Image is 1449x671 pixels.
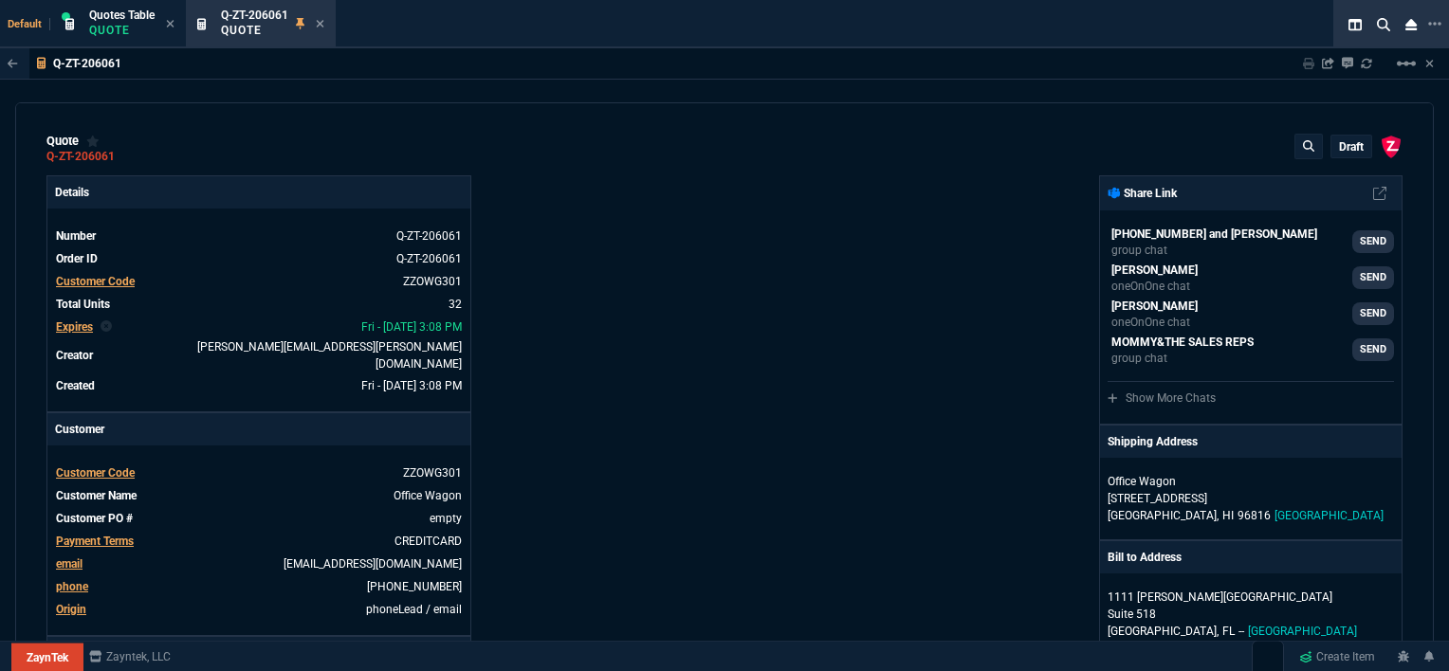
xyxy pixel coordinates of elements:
nx-icon: Split Panels [1341,13,1369,36]
span: 96816 [1238,509,1271,522]
span: Customer PO # [56,512,133,525]
span: ZZOWG301 [403,466,462,480]
a: empty [430,512,462,525]
a: msbcCompanyName [83,648,176,665]
span: Default [8,18,50,30]
nx-icon: Clear selected rep [101,318,112,335]
p: Share Link [1108,185,1177,202]
p: oneOnOne chat [1111,279,1198,294]
p: Office Wagon [1108,473,1290,490]
nx-icon: Close Workbench [1398,13,1424,36]
span: fiona.rossi@fornida.com [197,340,462,371]
nx-icon: Back to Table [8,57,18,70]
p: Staff [47,637,470,669]
tr: undefined [55,295,463,314]
a: Show More Chats [1108,391,1216,405]
nx-icon: Open New Tab [1428,15,1441,33]
p: Bill to Address [1108,549,1182,566]
p: group chat [1111,243,1317,258]
span: Quotes Table [89,9,155,22]
span: 2025-08-22T15:08:57.673Z [361,320,462,334]
a: carlos.ocampo@fornida.com [1108,298,1394,330]
p: Q-ZT-206061 [53,56,121,71]
tr: See Marketplace Order [55,249,463,268]
nx-icon: Close Tab [166,17,174,32]
p: Quote [89,23,155,38]
tr: undefined [55,272,463,291]
a: Hide Workbench [1425,56,1434,71]
span: HI [1222,509,1234,522]
tr: undefined [55,509,463,528]
a: CREDITCARD [394,535,462,548]
a: 305-998-0415 [367,580,462,593]
span: 2025-08-08T15:08:57.673Z [361,379,462,392]
p: Quote [221,23,288,38]
a: Q-ZT-206061 [46,155,115,158]
p: [STREET_ADDRESS] [1108,490,1394,507]
tr: undefined [55,376,463,395]
p: Shipping Address [1108,433,1198,450]
span: phoneLead / email [366,603,462,616]
span: -- [1238,625,1244,638]
span: Payment Terms [56,535,134,548]
span: Number [56,229,96,243]
mat-icon: Example home icon [1395,52,1418,75]
span: [GEOGRAPHIC_DATA], [1108,625,1219,638]
tr: undefined [55,600,463,619]
a: seti.shadab@fornida.com,alicia.bostic@fornida.com,sarah.costa@fornida.com,Brian.Over@fornida.com,... [1108,334,1394,366]
span: Expires [56,320,93,334]
p: MOMMY&THE SALES REPS [1111,334,1254,351]
tr: See Marketplace Order [55,227,463,245]
span: 32 [449,298,462,311]
nx-icon: Search [1369,13,1398,36]
p: [PHONE_NUMBER] and [PERSON_NAME] [1111,226,1317,243]
a: SEND [1352,230,1394,253]
span: Customer Code [56,466,135,480]
tr: undefined [55,463,463,482]
a: SEND [1352,338,1394,361]
tr: undefined [55,337,463,373]
p: 1111 [PERSON_NAME][GEOGRAPHIC_DATA] [1108,589,1394,606]
tr: undefined [55,486,463,505]
a: ZZOWG301 [403,275,462,288]
nx-icon: Close Tab [316,17,324,32]
span: Customer Name [56,489,137,502]
a: Origin [56,603,86,616]
a: See Marketplace Order [396,252,462,265]
a: SEND [1352,302,1394,325]
a: Brian.Over@fornida.com [1108,262,1394,294]
tr: undefined [55,532,463,551]
div: quote [46,134,100,149]
p: oneOnOne chat [1111,315,1198,330]
span: Order ID [56,252,98,265]
p: [PERSON_NAME] [1111,298,1198,315]
span: email [56,557,83,571]
span: Q-ZT-206061 [221,9,288,22]
a: SEND [1352,266,1394,289]
tr: undefined [55,317,463,336]
div: Add to Watchlist [86,134,100,149]
span: FL [1222,625,1235,638]
tr: purchase@officewagon.com [55,554,463,573]
span: [GEOGRAPHIC_DATA] [1248,625,1357,638]
a: Office Wagon [394,489,462,502]
span: Total Units [56,298,110,311]
span: [GEOGRAPHIC_DATA], [1108,509,1219,522]
p: group chat [1111,351,1254,366]
p: Suite 518 [1108,606,1394,623]
a: Create Item [1292,643,1383,671]
a: fiona.rossi@fornida.com [1108,226,1394,258]
p: Details [47,176,470,209]
p: Customer [47,413,470,445]
span: Customer Code [56,275,135,288]
p: [PERSON_NAME] [1111,262,1198,279]
span: See Marketplace Order [396,229,462,243]
tr: 305-998-0415 [55,577,463,596]
span: Creator [56,349,93,362]
span: [GEOGRAPHIC_DATA] [1275,509,1384,522]
a: [EMAIL_ADDRESS][DOMAIN_NAME] [284,557,462,571]
span: phone [56,580,88,593]
span: Created [56,379,95,392]
p: draft [1339,139,1364,154]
